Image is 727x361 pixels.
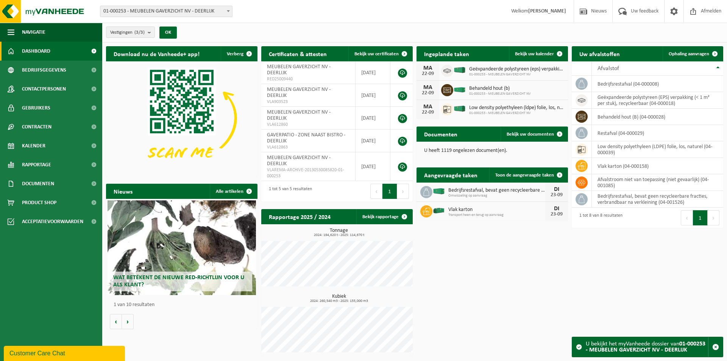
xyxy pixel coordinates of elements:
a: Alle artikelen [210,184,257,199]
span: Documenten [22,174,54,193]
h3: Kubiek [265,294,413,303]
h2: Nieuws [106,184,140,198]
img: HK-XZ-20-GN-00 [432,204,445,217]
td: [DATE] [356,84,390,107]
span: Ophaling aanvragen [669,52,709,56]
h2: Certificaten & attesten [261,46,334,61]
span: Bekijk uw kalender [515,52,554,56]
button: Next [397,184,409,199]
div: MA [420,104,435,110]
span: MEUBELEN GAVERZICHT NV - DEERLIJK [267,109,331,121]
button: Volgende [122,314,134,329]
td: restafval (04-000029) [592,125,723,141]
span: Kalender [22,136,45,155]
span: MEUBELEN GAVERZICHT NV - DEERLIJK [267,87,331,98]
a: Bekijk uw kalender [509,46,567,61]
div: 23-09 [549,212,564,217]
a: Bekijk uw certificaten [348,46,412,61]
h3: Tonnage [265,228,413,237]
count: (3/3) [134,30,145,35]
span: Toon de aangevraagde taken [495,173,554,178]
span: 01-000253 - MEUBELEN GAVERZICHT NV [469,111,564,116]
div: U bekijkt het myVanheede dossier van [586,337,708,357]
span: 2024: 194,620 t - 2025: 114,670 t [265,233,413,237]
h2: Rapportage 2025 / 2024 [261,209,338,224]
span: Rapportage [22,155,51,174]
h2: Uw afvalstoffen [572,46,627,61]
span: RED25009440 [267,76,349,82]
div: 22-09 [420,71,435,77]
span: Vestigingen [110,27,145,38]
td: afvalstroom niet van toepassing (niet gevaarlijk) (04-001085) [592,174,723,191]
img: HK-XA-40-GN-00 [453,67,466,73]
span: 01-000253 - MEUBELEN GAVERZICHT NV - DEERLIJK [100,6,232,17]
td: [DATE] [356,61,390,84]
span: Wat betekent de nieuwe RED-richtlijn voor u als klant? [113,275,244,288]
strong: [PERSON_NAME] [528,8,566,14]
span: GAVERPATIO - ZONE NAAST BISTRO - DEERLIJK [267,132,345,144]
span: Behandeld hout (b) [469,86,531,92]
button: Next [708,210,719,225]
button: 1 [693,210,708,225]
td: behandeld hout (B) (04-000028) [592,109,723,125]
span: 01-000253 - MEUBELEN GAVERZICHT NV - DEERLIJK [100,6,232,17]
span: Bedrijfsgegevens [22,61,66,80]
div: MA [420,84,435,91]
span: Afvalstof [598,66,619,72]
span: Navigatie [22,23,45,42]
a: Toon de aangevraagde taken [489,167,567,183]
button: Previous [681,210,693,225]
button: 1 [382,184,397,199]
td: bedrijfsrestafval (04-000008) [592,76,723,92]
p: U heeft 1119 ongelezen document(en). [424,148,560,153]
td: [DATE] [356,152,390,181]
span: Gebruikers [22,98,50,117]
span: Vlak karton [448,207,545,213]
td: [DATE] [356,107,390,130]
div: 22-09 [420,91,435,96]
div: 23-09 [549,192,564,198]
h2: Aangevraagde taken [417,167,485,182]
span: 2024: 260,540 m3 - 2025: 155,000 m3 [265,299,413,303]
strong: 01-000253 - MEUBELEN GAVERZICHT NV - DEERLIJK [586,341,705,353]
button: Vestigingen(3/3) [106,27,155,38]
img: HK-XA-40-GN-00 [453,105,466,112]
span: VLA903523 [267,99,349,105]
span: MEUBELEN GAVERZICHT NV - DEERLIJK [267,64,331,76]
h2: Documenten [417,127,465,141]
span: 01-000253 - MEUBELEN GAVERZICHT NV [469,72,564,77]
img: HK-XC-40-GN-00 [432,188,445,195]
span: MEUBELEN GAVERZICHT NV - DEERLIJK [267,155,331,167]
button: Vorige [110,314,122,329]
span: Geëxpandeerde polystyreen (eps) verpakking (< 1 m² per stuk), recycleerbaar [469,66,564,72]
div: 1 tot 8 van 8 resultaten [576,209,622,226]
button: Previous [370,184,382,199]
span: Contracten [22,117,51,136]
td: bedrijfsrestafval, bevat geen recycleerbare fracties, verbrandbaar na verkleining (04-001526) [592,191,723,208]
span: Product Shop [22,193,56,212]
td: [DATE] [356,130,390,152]
div: 22-09 [420,110,435,115]
span: Acceptatievoorwaarden [22,212,83,231]
span: VLAREMA-ARCHIVE-20130530085820-01-000253 [267,167,349,179]
a: Wat betekent de nieuwe RED-richtlijn voor u als klant? [108,200,256,295]
div: DI [549,186,564,192]
button: Verberg [221,46,257,61]
img: Download de VHEPlus App [106,61,257,175]
div: MA [420,65,435,71]
span: Bekijk uw certificaten [354,52,399,56]
button: OK [159,27,177,39]
span: Low density polyethyleen (ldpe) folie, los, naturel [469,105,564,111]
td: vlak karton (04-000158) [592,158,723,174]
td: low density polyethyleen (LDPE) folie, los, naturel (04-000039) [592,141,723,158]
span: Omwisseling op aanvraag [448,194,545,198]
p: 1 van 10 resultaten [114,302,254,308]
iframe: chat widget [4,344,126,361]
span: Bedrijfsrestafval, bevat geen recycleerbare fracties, verbrandbaar na verkleinin... [448,188,545,194]
span: VLA612860 [267,122,349,128]
h2: Ingeplande taken [417,46,477,61]
span: Bekijk uw documenten [507,132,554,137]
div: 1 tot 5 van 5 resultaten [265,183,312,200]
div: DI [549,206,564,212]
